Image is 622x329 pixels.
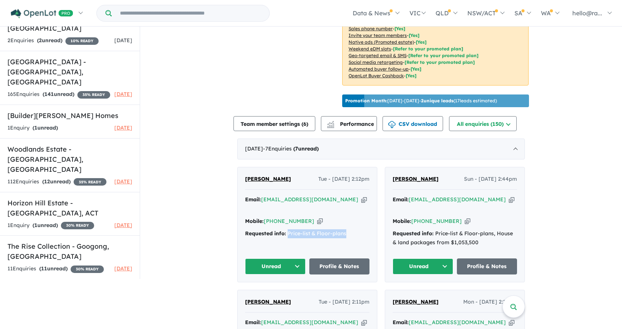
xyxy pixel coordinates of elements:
[349,46,391,52] u: Weekend eDM slots
[237,139,525,159] div: [DATE]
[349,32,407,38] u: Invite your team members
[114,91,132,97] span: [DATE]
[393,258,453,274] button: Unread
[393,319,409,326] strong: Email:
[388,121,396,128] img: download icon
[33,124,58,131] strong: ( unread)
[114,222,132,229] span: [DATE]
[449,116,517,131] button: All enquiries (150)
[393,218,411,224] strong: Mobile:
[318,175,369,184] span: Tue - [DATE] 2:12pm
[7,36,99,45] div: 2 Enquir ies
[245,298,291,307] a: [PERSON_NAME]
[408,53,479,58] span: [Refer to your promoted plan]
[421,98,454,103] b: 2 unique leads
[37,37,62,44] strong: ( unread)
[406,73,417,78] span: [Yes]
[11,9,73,18] img: Openlot PRO Logo White
[416,39,427,45] span: [Yes]
[349,73,404,78] u: OpenLot Buyer Cashback
[114,37,132,44] span: [DATE]
[245,196,261,203] strong: Email:
[409,319,506,326] a: [EMAIL_ADDRESS][DOMAIN_NAME]
[409,196,506,203] a: [EMAIL_ADDRESS][DOMAIN_NAME]
[321,116,377,131] button: Performance
[393,46,463,52] span: [Refer to your promoted plan]
[33,222,58,229] strong: ( unread)
[303,121,306,127] span: 6
[114,178,132,185] span: [DATE]
[349,66,409,72] u: Automated buyer follow-up
[245,258,306,274] button: Unread
[245,229,369,238] div: Price-list & Floor-plans
[394,26,405,31] span: [ Yes ]
[463,298,517,307] span: Mon - [DATE] 2:10pm
[74,178,106,186] span: 35 % READY
[509,196,514,204] button: Copy
[293,145,319,152] strong: ( unread)
[245,298,291,305] span: [PERSON_NAME]
[393,298,439,305] span: [PERSON_NAME]
[409,32,420,38] span: [ Yes ]
[393,229,517,247] div: Price-list & Floor-plans, House & land packages from $1,053,500
[7,264,104,273] div: 11 Enquir ies
[264,218,314,224] a: [PHONE_NUMBER]
[261,319,358,326] a: [EMAIL_ADDRESS][DOMAIN_NAME]
[233,116,315,131] button: Team member settings (6)
[77,91,110,99] span: 35 % READY
[61,222,94,229] span: 30 % READY
[7,177,106,186] div: 112 Enquir ies
[383,116,443,131] button: CSV download
[464,175,517,184] span: Sun - [DATE] 2:44pm
[327,121,334,125] img: line-chart.svg
[7,144,132,174] h5: Woodlands Estate - [GEOGRAPHIC_DATA] , [GEOGRAPHIC_DATA]
[7,241,132,261] h5: The Rise Collection - Googong , [GEOGRAPHIC_DATA]
[319,298,369,307] span: Tue - [DATE] 2:11pm
[411,218,462,224] a: [PHONE_NUMBER]
[405,59,475,65] span: [Refer to your promoted plan]
[39,265,68,272] strong: ( unread)
[65,37,99,45] span: 10 % READY
[361,196,367,204] button: Copy
[572,9,602,17] span: hello@ra...
[245,230,286,237] strong: Requested info:
[44,178,50,185] span: 12
[393,196,409,203] strong: Email:
[263,145,319,152] span: - 7 Enquir ies
[349,59,403,65] u: Social media retargeting
[295,145,298,152] span: 7
[327,123,334,128] img: bar-chart.svg
[41,265,47,272] span: 11
[465,217,470,225] button: Copy
[393,298,439,307] a: [PERSON_NAME]
[309,258,370,274] a: Profile & Notes
[393,230,434,237] strong: Requested info:
[457,258,517,274] a: Profile & Notes
[7,57,132,87] h5: [GEOGRAPHIC_DATA] - [GEOGRAPHIC_DATA] , [GEOGRAPHIC_DATA]
[393,175,439,184] a: [PERSON_NAME]
[7,124,58,133] div: 1 Enquir y
[7,111,132,121] h5: [Builder] [PERSON_NAME] Homes
[44,91,54,97] span: 141
[113,5,268,21] input: Try estate name, suburb, builder or developer
[114,124,132,131] span: [DATE]
[393,176,439,182] span: [PERSON_NAME]
[361,319,367,326] button: Copy
[7,198,132,218] h5: Horizon Hill Estate - [GEOGRAPHIC_DATA] , ACT
[43,91,74,97] strong: ( unread)
[114,265,132,272] span: [DATE]
[34,124,37,131] span: 1
[509,319,514,326] button: Copy
[245,175,291,184] a: [PERSON_NAME]
[261,196,358,203] a: [EMAIL_ADDRESS][DOMAIN_NAME]
[245,319,261,326] strong: Email:
[349,26,393,31] u: Sales phone number
[42,178,71,185] strong: ( unread)
[245,218,264,224] strong: Mobile:
[34,222,37,229] span: 1
[7,221,94,230] div: 1 Enquir y
[349,53,406,58] u: Geo-targeted email & SMS
[71,266,104,273] span: 30 % READY
[39,37,42,44] span: 2
[328,121,374,127] span: Performance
